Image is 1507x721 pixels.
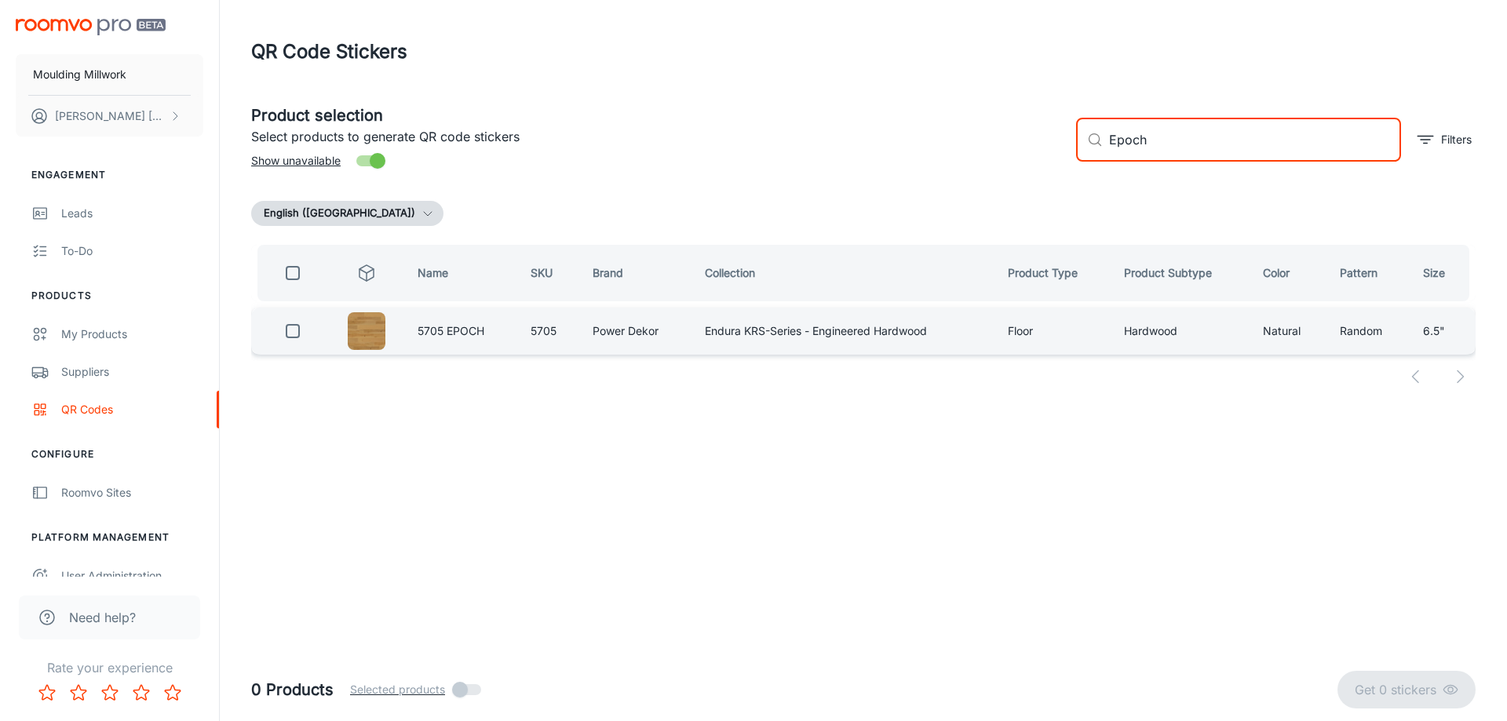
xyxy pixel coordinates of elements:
div: Leads [61,205,203,222]
td: 6.5" [1410,308,1476,355]
div: QR Codes [61,401,203,418]
th: Product Subtype [1111,245,1250,301]
button: English ([GEOGRAPHIC_DATA]) [251,201,443,226]
p: [PERSON_NAME] [PERSON_NAME] [55,107,166,125]
p: Moulding Millwork [33,66,126,83]
th: Name [405,245,517,301]
td: Endura KRS-Series - Engineered Hardwood [692,308,995,355]
td: Floor [995,308,1111,355]
td: Random [1327,308,1410,355]
th: SKU [518,245,581,301]
button: filter [1414,127,1476,152]
div: Suppliers [61,363,203,381]
input: Search by SKU, brand, collection... [1109,118,1401,162]
th: Collection [692,245,995,301]
img: Roomvo PRO Beta [16,19,166,35]
th: Color [1250,245,1327,301]
h5: Product selection [251,104,1064,127]
td: 5705 [518,308,581,355]
td: Natural [1250,308,1327,355]
th: Brand [580,245,691,301]
th: Pattern [1327,245,1410,301]
th: Product Type [995,245,1111,301]
td: 5705 EPOCH [405,308,517,355]
p: Select products to generate QR code stickers [251,127,1064,146]
td: Hardwood [1111,308,1250,355]
div: My Products [61,326,203,343]
p: Filters [1441,131,1472,148]
div: To-do [61,242,203,260]
th: Size [1410,245,1476,301]
td: Power Dekor [580,308,691,355]
span: Show unavailable [251,152,341,169]
h1: QR Code Stickers [251,38,407,66]
button: [PERSON_NAME] [PERSON_NAME] [16,96,203,137]
button: Moulding Millwork [16,54,203,95]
